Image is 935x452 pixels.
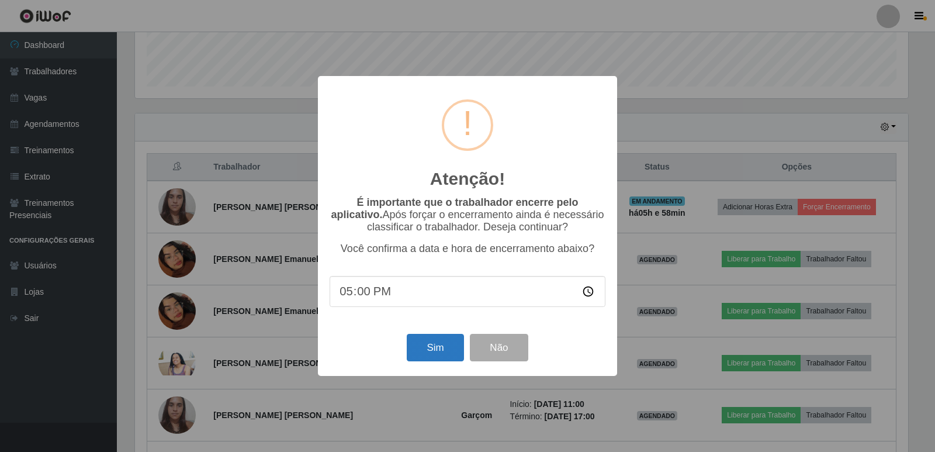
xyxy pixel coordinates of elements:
[330,243,605,255] p: Você confirma a data e hora de encerramento abaixo?
[470,334,528,361] button: Não
[330,196,605,233] p: Após forçar o encerramento ainda é necessário classificar o trabalhador. Deseja continuar?
[331,196,578,220] b: É importante que o trabalhador encerre pelo aplicativo.
[430,168,505,189] h2: Atenção!
[407,334,463,361] button: Sim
